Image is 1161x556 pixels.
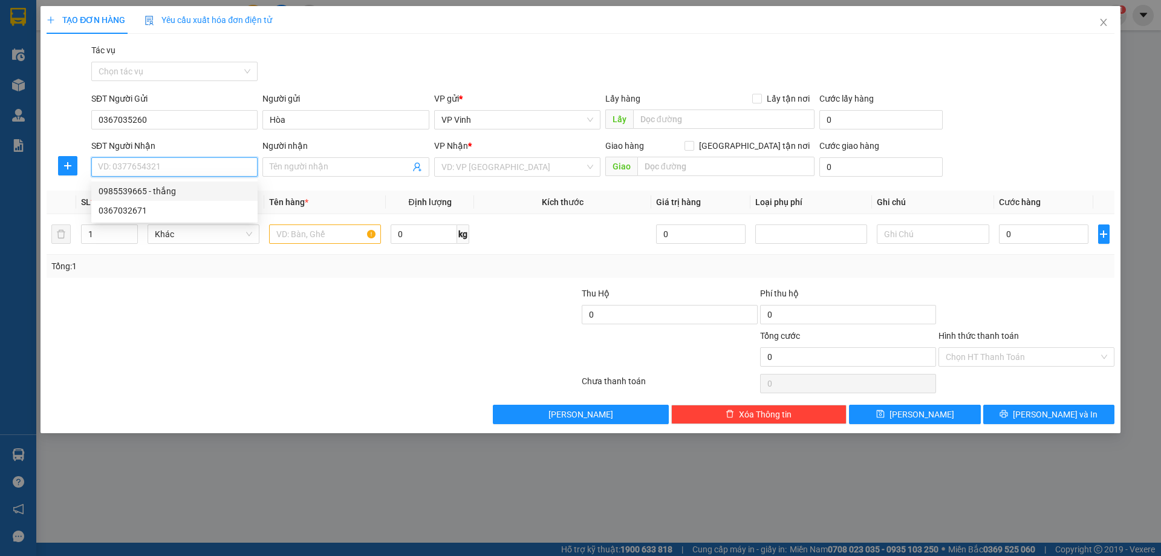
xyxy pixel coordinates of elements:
[99,204,250,217] div: 0367032671
[819,141,879,151] label: Cước giao hàng
[849,405,980,424] button: save[PERSON_NAME]
[762,92,815,105] span: Lấy tận nơi
[441,111,593,129] span: VP Vinh
[637,157,815,176] input: Dọc đường
[605,94,640,103] span: Lấy hàng
[983,405,1114,424] button: printer[PERSON_NAME] và In
[739,408,792,421] span: Xóa Thông tin
[434,92,600,105] div: VP gửi
[493,405,669,424] button: [PERSON_NAME]
[750,191,872,214] th: Loại phụ phí
[1013,408,1098,421] span: [PERSON_NAME] và In
[269,197,308,207] span: Tên hàng
[671,405,847,424] button: deleteXóa Thông tin
[542,197,584,207] span: Kích thước
[59,161,77,171] span: plus
[408,197,451,207] span: Định lượng
[91,139,258,152] div: SĐT Người Nhận
[155,225,252,243] span: Khác
[47,16,55,24] span: plus
[91,92,258,105] div: SĐT Người Gửi
[760,331,800,341] span: Tổng cước
[656,197,701,207] span: Giá trị hàng
[47,15,125,25] span: TẠO ĐƠN HÀNG
[145,16,154,25] img: icon
[81,197,91,207] span: SL
[145,15,272,25] span: Yêu cầu xuất hóa đơn điện tử
[434,141,468,151] span: VP Nhận
[876,410,885,419] span: save
[605,141,644,151] span: Giao hàng
[262,139,429,152] div: Người nhận
[1000,410,1008,419] span: printer
[269,224,381,244] input: VD: Bàn, Ghế
[819,110,943,129] input: Cước lấy hàng
[605,110,633,129] span: Lấy
[457,224,469,244] span: kg
[819,94,874,103] label: Cước lấy hàng
[262,92,429,105] div: Người gửi
[877,224,989,244] input: Ghi Chú
[694,139,815,152] span: [GEOGRAPHIC_DATA] tận nơi
[412,162,422,172] span: user-add
[58,156,77,175] button: plus
[51,260,448,273] div: Tổng: 1
[47,88,108,114] strong: PHIẾU GỬI HÀNG
[39,12,115,38] strong: HÃNG XE HẢI HOÀNG GIA
[91,201,258,220] div: 0367032671
[633,110,815,129] input: Dọc đường
[726,410,734,419] span: delete
[580,374,759,396] div: Chưa thanh toán
[605,157,637,176] span: Giao
[656,224,746,244] input: 0
[51,224,71,244] button: delete
[1087,6,1120,40] button: Close
[1099,18,1108,27] span: close
[29,41,117,72] span: 42 [PERSON_NAME] - Vinh - [GEOGRAPHIC_DATA]
[99,185,250,198] div: 0985539665 - thắng
[889,408,954,421] span: [PERSON_NAME]
[1098,224,1110,244] button: plus
[91,182,258,201] div: 0985539665 - thắng
[1099,229,1109,239] span: plus
[819,157,943,177] input: Cước giao hàng
[91,45,115,55] label: Tác vụ
[548,408,613,421] span: [PERSON_NAME]
[938,331,1019,341] label: Hình thức thanh toán
[582,289,610,298] span: Thu Hộ
[872,191,994,214] th: Ghi chú
[999,197,1041,207] span: Cước hàng
[7,50,27,110] img: logo
[760,287,936,305] div: Phí thu hộ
